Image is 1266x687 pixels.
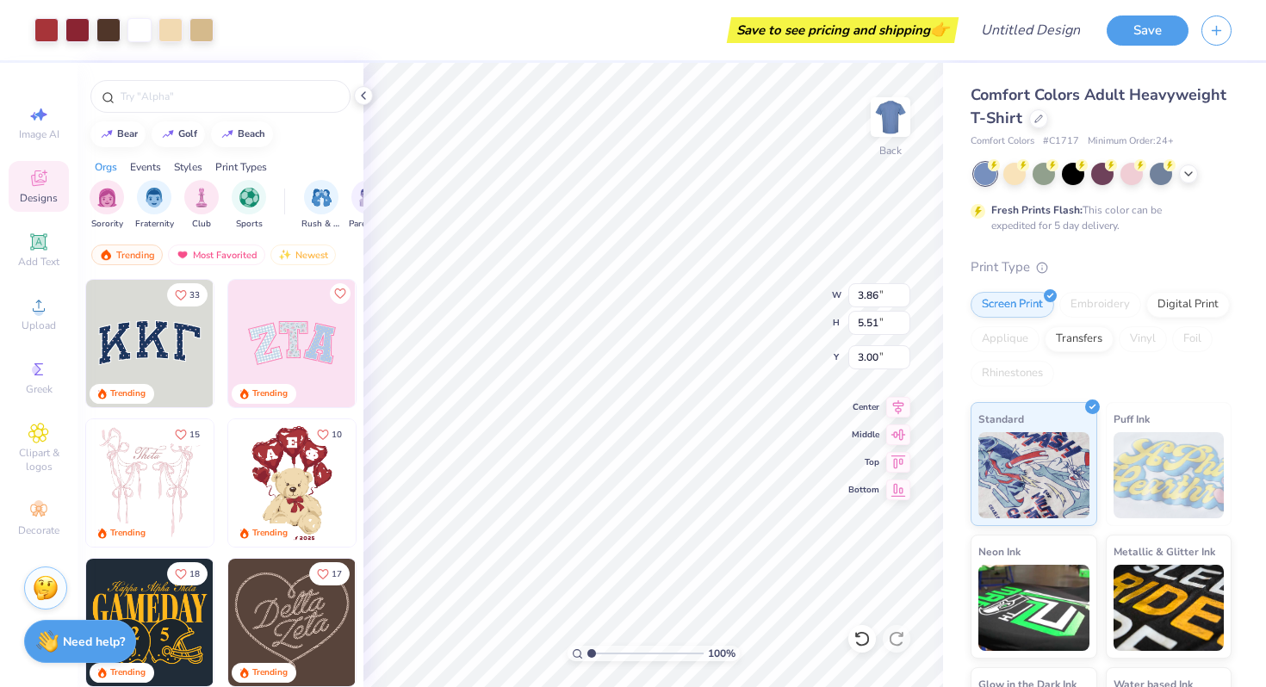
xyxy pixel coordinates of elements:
[135,180,174,231] button: filter button
[301,180,341,231] button: filter button
[167,423,208,446] button: Like
[192,188,211,207] img: Club Image
[63,634,125,650] strong: Need help?
[252,666,288,679] div: Trending
[879,143,902,158] div: Back
[213,280,340,407] img: edfb13fc-0e43-44eb-bea2-bf7fc0dd67f9
[355,559,482,686] img: ead2b24a-117b-4488-9b34-c08fd5176a7b
[349,180,388,231] button: filter button
[189,291,200,300] span: 33
[1114,542,1215,560] span: Metallic & Glitter Ink
[211,121,273,147] button: beach
[135,180,174,231] div: filter for Fraternity
[135,218,174,231] span: Fraternity
[99,249,113,261] img: trending.gif
[1114,410,1150,428] span: Puff Ink
[130,159,161,175] div: Events
[110,527,146,540] div: Trending
[848,429,879,441] span: Middle
[192,218,211,231] span: Club
[119,88,339,105] input: Try "Alpha"
[971,84,1226,128] span: Comfort Colors Adult Heavyweight T-Shirt
[176,249,189,261] img: most_fav.gif
[228,280,356,407] img: 9980f5e8-e6a1-4b4a-8839-2b0e9349023c
[91,244,163,265] div: Trending
[708,646,735,661] span: 100 %
[967,13,1094,47] input: Untitled Design
[110,666,146,679] div: Trending
[174,159,202,175] div: Styles
[848,401,879,413] span: Center
[355,419,482,547] img: e74243e0-e378-47aa-a400-bc6bcb25063a
[930,19,949,40] span: 👉
[971,292,1054,318] div: Screen Print
[161,129,175,139] img: trend_line.gif
[848,456,879,468] span: Top
[100,129,114,139] img: trend_line.gif
[152,121,205,147] button: golf
[848,484,879,496] span: Bottom
[971,134,1034,149] span: Comfort Colors
[301,180,341,231] div: filter for Rush & Bid
[90,121,146,147] button: bear
[90,180,124,231] div: filter for Sorority
[239,188,259,207] img: Sports Image
[95,159,117,175] div: Orgs
[215,159,267,175] div: Print Types
[1146,292,1230,318] div: Digital Print
[1114,565,1225,651] img: Metallic & Glitter Ink
[349,180,388,231] div: filter for Parent's Weekend
[213,419,340,547] img: d12a98c7-f0f7-4345-bf3a-b9f1b718b86e
[873,100,908,134] img: Back
[278,249,292,261] img: Newest.gif
[91,218,123,231] span: Sorority
[97,188,117,207] img: Sorority Image
[90,180,124,231] button: filter button
[22,319,56,332] span: Upload
[971,257,1232,277] div: Print Type
[731,17,954,43] div: Save to see pricing and shipping
[1045,326,1114,352] div: Transfers
[1059,292,1141,318] div: Embroidery
[978,432,1089,518] img: Standard
[1119,326,1167,352] div: Vinyl
[20,191,58,205] span: Designs
[270,244,336,265] div: Newest
[252,527,288,540] div: Trending
[1172,326,1213,352] div: Foil
[86,559,214,686] img: b8819b5f-dd70-42f8-b218-32dd770f7b03
[110,387,146,400] div: Trending
[332,570,342,579] span: 17
[309,562,350,585] button: Like
[9,446,69,473] span: Clipart & logos
[184,180,219,231] button: filter button
[19,127,59,141] span: Image AI
[252,387,288,400] div: Trending
[213,559,340,686] img: 2b704b5a-84f6-4980-8295-53d958423ff9
[167,562,208,585] button: Like
[232,180,266,231] div: filter for Sports
[301,218,341,231] span: Rush & Bid
[220,129,234,139] img: trend_line.gif
[978,542,1021,560] span: Neon Ink
[228,559,356,686] img: 12710c6a-dcc0-49ce-8688-7fe8d5f96fe2
[971,326,1039,352] div: Applique
[168,244,265,265] div: Most Favorited
[355,280,482,407] img: 5ee11766-d822-42f5-ad4e-763472bf8dcf
[117,129,138,139] div: bear
[238,129,265,139] div: beach
[991,203,1083,217] strong: Fresh Prints Flash:
[1107,15,1188,46] button: Save
[189,430,200,439] span: 15
[330,283,351,304] button: Like
[359,188,379,207] img: Parent's Weekend Image
[971,361,1054,387] div: Rhinestones
[978,565,1089,651] img: Neon Ink
[167,283,208,306] button: Like
[1114,432,1225,518] img: Puff Ink
[349,218,388,231] span: Parent's Weekend
[18,255,59,269] span: Add Text
[189,570,200,579] span: 18
[86,280,214,407] img: 3b9aba4f-e317-4aa7-a679-c95a879539bd
[184,180,219,231] div: filter for Club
